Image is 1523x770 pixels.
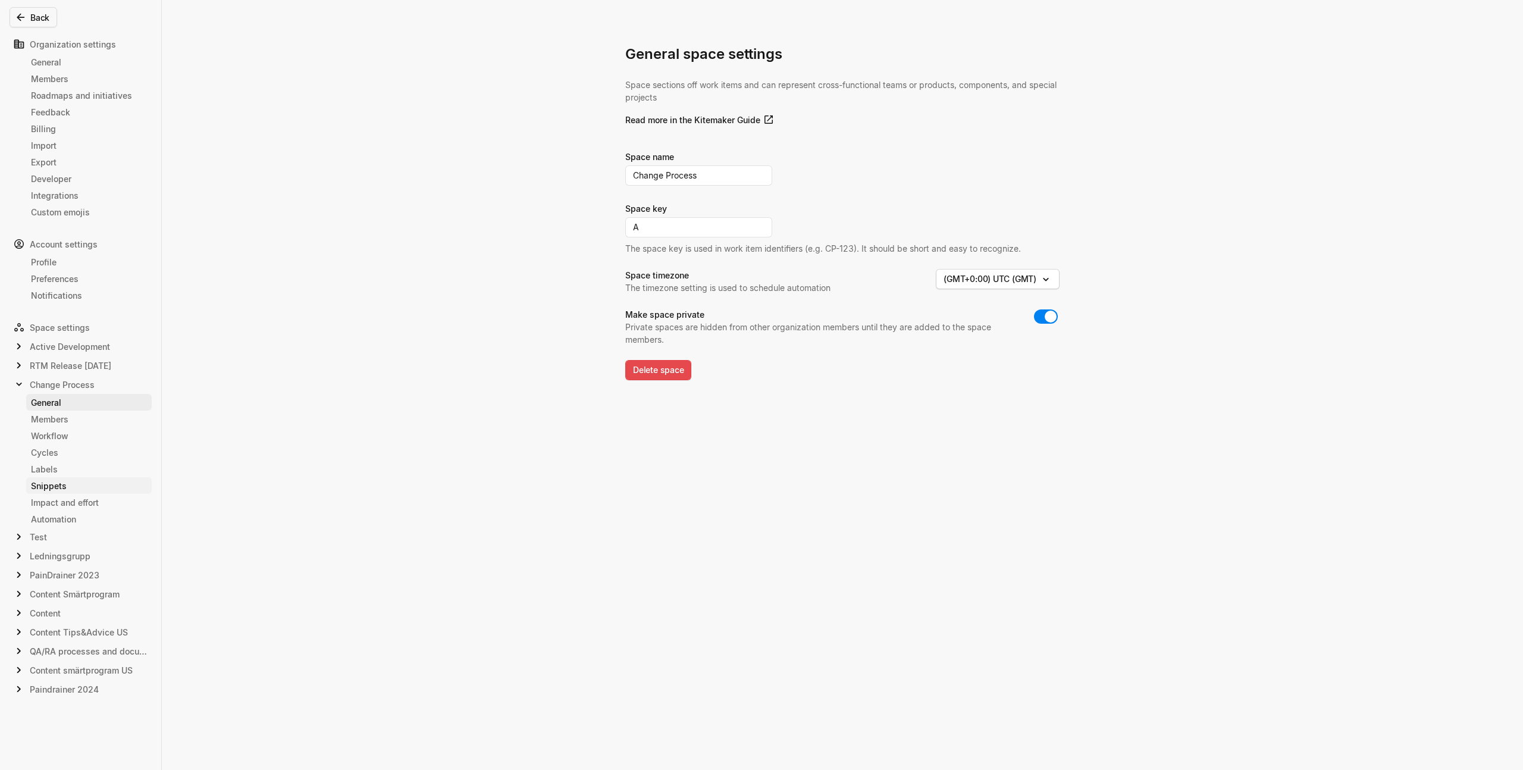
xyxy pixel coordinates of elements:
[30,626,128,638] span: Content Tips&Advice US
[26,170,152,187] a: Developer
[31,156,147,168] div: Export
[31,139,147,152] div: Import
[936,269,1060,289] button: (GMT+0:00) UTC (GMT)
[26,137,152,154] a: Import
[31,256,147,268] div: Profile
[30,531,47,543] span: Test
[31,289,147,302] div: Notifications
[623,113,777,127] a: Read more in the Kitemaker Guide
[625,308,704,321] div: Make space private
[10,35,152,54] div: Organization settings
[26,494,152,511] a: Impact and effort
[26,253,152,270] a: Profile
[26,54,152,70] a: General
[31,480,147,492] div: Snippets
[26,461,152,477] a: Labels
[625,269,689,281] div: Space timezone
[31,106,147,118] div: Feedback
[31,273,147,285] div: Preferences
[26,444,152,461] a: Cycles
[26,270,152,287] a: Preferences
[625,360,691,380] button: Delete space
[10,234,152,253] div: Account settings
[625,281,831,294] div: The timezone setting is used to schedule automation
[31,56,147,68] div: General
[10,318,152,337] div: Space settings
[30,359,111,372] span: RTM Release [DATE]
[26,154,152,170] a: Export
[30,664,133,677] span: Content smärtprogram US
[26,204,152,220] a: Custom emojis
[625,45,1060,79] div: General space settings
[31,173,147,185] div: Developer
[31,496,147,509] div: Impact and effort
[26,87,152,104] a: Roadmaps and initiatives
[30,607,61,619] span: Content
[30,569,99,581] span: PainDrainer 2023
[31,189,147,202] div: Integrations
[30,340,110,353] span: Active Development
[26,120,152,137] a: Billing
[30,550,90,562] span: Ledningsgrupp
[625,79,1060,104] p: Space sections off work items and can represent cross-functional teams or products, components, a...
[31,396,147,409] div: General
[26,187,152,204] a: Integrations
[31,73,147,85] div: Members
[944,273,1036,285] div: (GMT+0:00) UTC (GMT)
[31,123,147,135] div: Billing
[31,463,147,475] div: Labels
[26,411,152,427] a: Members
[30,645,148,658] span: QA/RA processes and documents
[30,683,99,696] span: Paindrainer 2024
[26,394,152,411] a: General
[625,202,667,215] div: Space key
[31,430,147,442] div: Workflow
[31,413,147,425] div: Members
[31,89,147,102] div: Roadmaps and initiatives
[625,242,1021,255] div: The space key is used in work item identifiers (e.g. CP-123). It should be short and easy to reco...
[26,477,152,494] a: Snippets
[31,513,147,525] div: Automation
[31,446,147,459] div: Cycles
[26,287,152,303] a: Notifications
[10,7,57,27] button: Back
[30,588,120,600] span: Content Smärtprogram
[26,104,152,120] a: Feedback
[30,378,95,391] span: Change Process
[26,511,152,527] a: Automation
[625,321,1023,346] div: Private spaces are hidden from other organization members until they are added to the space members.
[26,70,152,87] a: Members
[31,206,147,218] div: Custom emojis
[26,427,152,444] a: Workflow
[625,151,674,163] div: Space name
